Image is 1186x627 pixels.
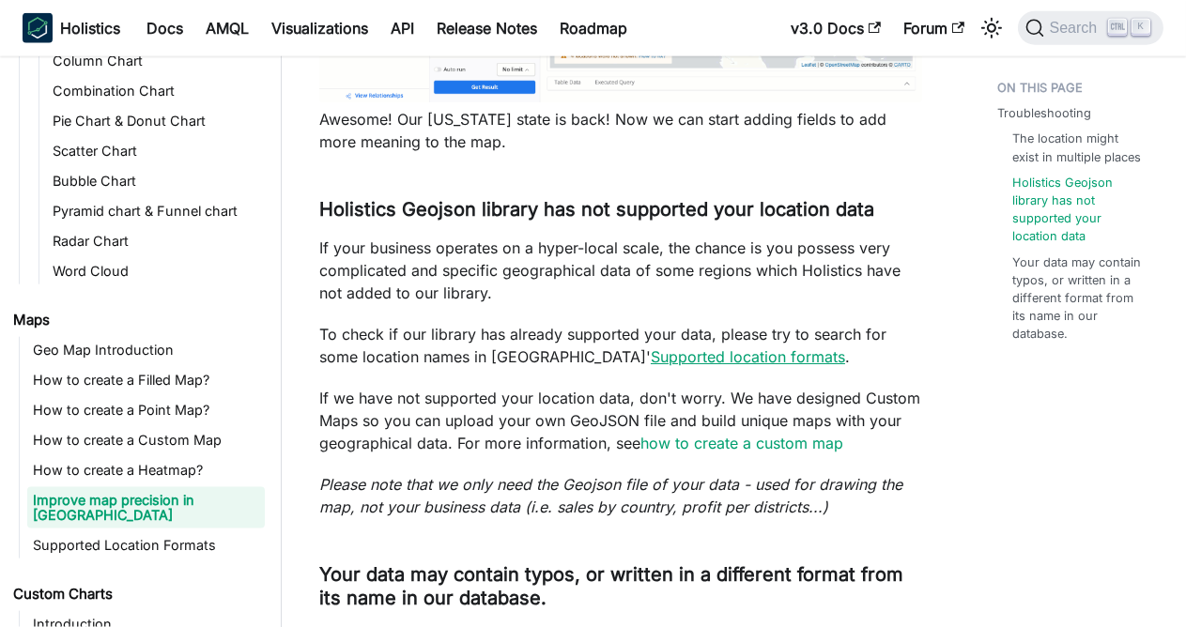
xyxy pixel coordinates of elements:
[135,13,194,43] a: Docs
[47,258,265,284] a: Word Cloud
[27,427,265,453] a: How to create a Custom Map
[47,168,265,194] a: Bubble Chart
[60,17,120,39] b: Holistics
[27,367,265,393] a: How to create a Filled Map?
[319,475,902,516] em: Please note that we only need the Geojson file of your data - used for drawing the map, not your ...
[425,13,548,43] a: Release Notes
[23,13,120,43] a: HolisticsHolistics
[47,78,265,104] a: Combination Chart
[319,108,922,153] p: Awesome! Our [US_STATE] state is back! Now we can start adding fields to add more meaning to the ...
[27,397,265,423] a: How to create a Point Map?
[8,581,265,607] a: Custom Charts
[640,434,843,452] a: how to create a custom map
[319,198,922,222] h3: Holistics Geojson library has not supported your location data
[1132,19,1150,36] kbd: K
[977,13,1007,43] button: Switch between dark and light mode (currently light mode)
[23,13,53,43] img: Holistics
[997,104,1091,122] a: Troubleshooting
[47,228,265,254] a: Radar Chart
[1018,11,1163,45] button: Search (Ctrl+K)
[548,13,639,43] a: Roadmap
[379,13,425,43] a: API
[47,48,265,74] a: Column Chart
[260,13,379,43] a: Visualizations
[319,323,922,368] p: To check if our library has already supported your data, please try to search for some location n...
[27,457,265,483] a: How to create a Heatmap?
[1012,130,1148,165] a: The location might exist in multiple places
[47,108,265,134] a: Pie Chart & Donut Chart
[319,237,922,304] p: If your business operates on a hyper-local scale, the chance is you possess very complicated and ...
[319,563,922,610] h3: Your data may contain typos, or written in a different format from its name in our database.
[27,337,265,363] a: Geo Map Introduction
[1012,174,1148,246] a: Holistics Geojson library has not supported your location data
[779,13,892,43] a: v3.0 Docs
[47,138,265,164] a: Scatter Chart
[1044,20,1109,37] span: Search
[8,307,265,333] a: Maps
[651,347,845,366] a: Supported location formats
[194,13,260,43] a: AMQL
[47,198,265,224] a: Pyramid chart & Funnel chart
[27,487,265,528] a: Improve map precision in [GEOGRAPHIC_DATA]
[27,532,265,558] a: Supported Location Formats
[319,387,922,454] p: If we have not supported your location data, don't worry. We have designed Custom Maps so you can...
[892,13,976,43] a: Forum
[1012,253,1148,344] a: Your data may contain typos, or written in a different format from its name in our database.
